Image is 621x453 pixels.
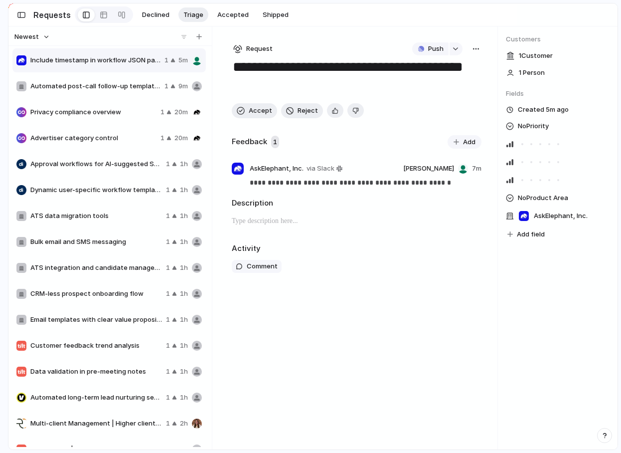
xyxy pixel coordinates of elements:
[232,42,274,55] button: Request
[33,9,71,21] h2: Requests
[174,133,188,143] span: 20m
[298,106,318,116] span: Reject
[30,289,162,299] span: CRM-less prospect onboarding flow
[180,341,188,351] span: 1h
[166,211,170,221] span: 1
[180,367,188,377] span: 1h
[30,393,162,403] span: Automated long-term lead nurturing sequences with intelligent scoring
[246,44,273,54] span: Request
[180,237,188,247] span: 1h
[232,260,282,273] button: Comment
[307,164,334,174] span: via Slack
[428,44,444,54] span: Push
[178,7,208,22] button: Triage
[178,55,188,65] span: 5m
[30,159,162,169] span: Approval workflows for AI-suggested Salesforce updates
[142,10,169,20] span: Declined
[166,237,170,247] span: 1
[164,81,168,91] span: 1
[180,289,188,299] span: 1h
[180,419,188,429] span: 2h
[166,185,170,195] span: 1
[403,164,454,174] span: [PERSON_NAME]
[166,289,170,299] span: 1
[166,393,170,403] span: 1
[164,55,168,65] span: 1
[518,105,569,115] span: Created 5m ago
[166,315,170,325] span: 1
[250,164,304,174] span: AskElephant, Inc.
[183,10,203,20] span: Triage
[519,68,545,78] span: 1 Person
[160,107,164,117] span: 1
[506,89,610,99] span: Fields
[271,136,279,149] span: 1
[30,211,162,221] span: ATS data migration tools
[137,7,174,22] button: Declined
[178,81,188,91] span: 9m
[160,133,164,143] span: 1
[30,315,162,325] span: Email templates with clear value propositions
[30,81,160,91] span: Automated post-call follow-up templates
[166,159,170,169] span: 1
[180,159,188,169] span: 1h
[232,198,481,209] h2: Description
[13,30,51,43] button: Newest
[249,106,272,116] span: Accept
[506,34,610,44] span: Customers
[232,136,267,148] h2: Feedback
[30,367,162,377] span: Data validation in pre-meeting notes
[281,103,323,118] button: Reject
[180,393,188,403] span: 1h
[30,55,160,65] span: Include timestamp in workflow JSON payload
[472,164,481,174] span: 7m
[534,211,588,221] span: AskElephant, Inc.
[448,135,481,149] button: Add
[212,7,254,22] button: Accepted
[506,228,546,241] button: Add field
[174,107,188,117] span: 20m
[258,7,294,22] button: Shipped
[180,185,188,195] span: 1h
[30,237,162,247] span: Bulk email and SMS messaging
[180,315,188,325] span: 1h
[518,192,568,204] span: No Product Area
[232,103,277,118] button: Accept
[247,261,278,271] span: Comment
[305,163,344,175] a: via Slack
[518,120,549,132] span: No Priority
[30,419,162,429] span: Multi-client Management | Higher client limits and tiered partner plans
[30,133,156,143] span: Advertiser category control
[166,367,170,377] span: 1
[166,263,170,273] span: 1
[263,10,289,20] span: Shipped
[166,341,170,351] span: 1
[30,341,162,351] span: Customer feedback trend analysis
[14,32,39,42] span: Newest
[30,185,162,195] span: Dynamic user-specific workflow templates
[180,211,188,221] span: 1h
[166,419,170,429] span: 1
[30,263,162,273] span: ATS integration and candidate management templates
[217,10,249,20] span: Accepted
[463,137,475,147] span: Add
[412,42,449,55] button: Push
[180,263,188,273] span: 1h
[519,51,553,61] span: 1 Customer
[517,229,545,239] span: Add field
[30,107,156,117] span: Privacy compliance overview
[232,243,261,254] h2: Activity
